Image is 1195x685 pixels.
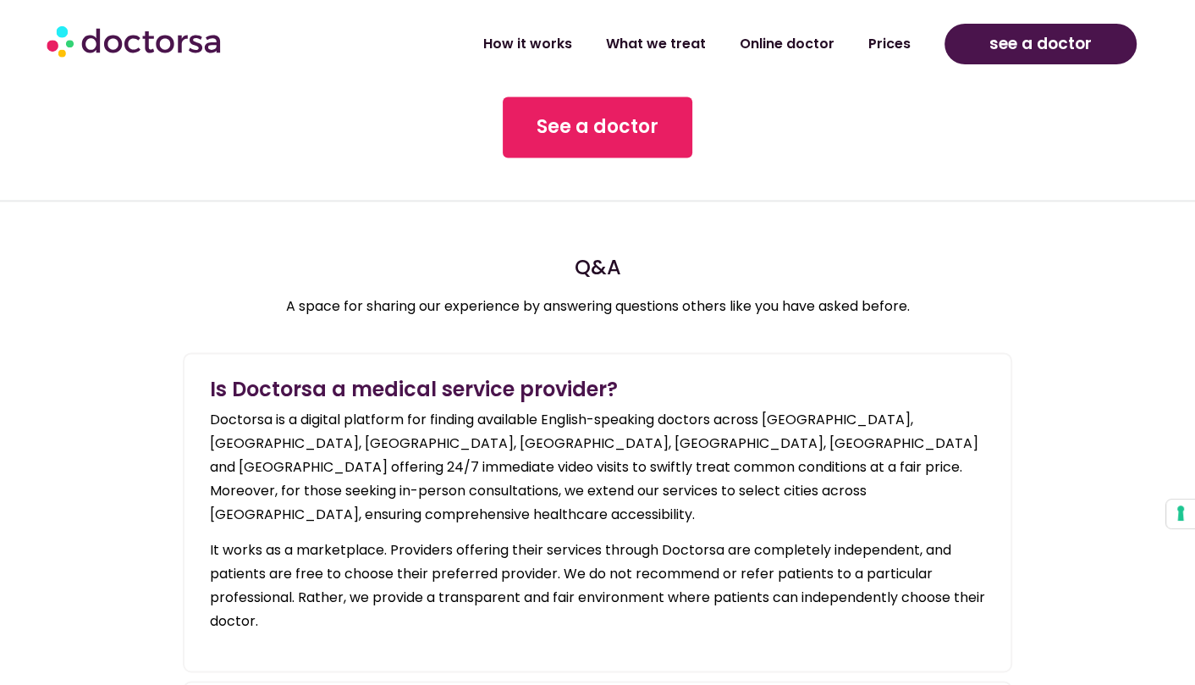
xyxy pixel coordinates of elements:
p: A space for sharing our experience by answering questions others like you have asked before. [183,295,1012,318]
h4: Q&A [183,257,1012,278]
span: see a doctor [989,30,1092,58]
span: e do not recommend or refer patients to a particular professional. Rather, we provide a transpare... [210,564,985,631]
a: Online doctor [723,25,851,64]
a: Prices [851,25,928,64]
span: Doctorsa is a digital platform for finding available English-speaking doctors across [GEOGRAPHIC_... [210,410,978,524]
a: What we treat [589,25,723,64]
h4: Is Doctorsa a medical service provider? [210,379,985,400]
a: see a doctor [944,24,1136,64]
span: See a doctor [537,113,658,141]
a: See a doctor [503,97,692,157]
p: It works as a marketplace. Providers offering their services through Doctorsa are completely inde... [210,539,985,633]
button: Your consent preferences for tracking technologies [1166,500,1195,528]
nav: Menu [317,25,928,64]
a: How it works [466,25,589,64]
